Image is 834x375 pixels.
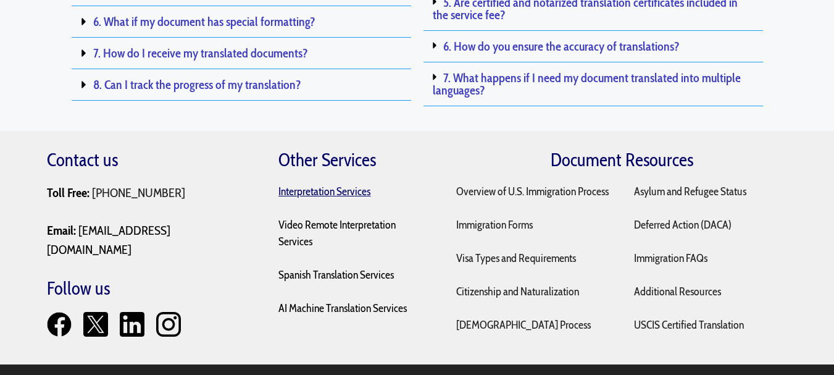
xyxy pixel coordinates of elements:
a: Interpretation Services [278,185,370,198]
a: Spanish Translation Services [278,268,394,282]
h3: Other Services [278,150,431,171]
strong: Email: [47,222,76,238]
img: LinkedIn [120,312,144,337]
a: Overview of U.S. Immigration Process [456,185,609,198]
a: 7. What happens if I need my document translated into multiple languages? [433,70,741,98]
a: [DEMOGRAPHIC_DATA] Process [456,318,591,332]
a: AI Machine Translation Services [278,301,407,315]
a: Video Remote Interpretation Services [278,218,396,248]
h3: Contact us [47,150,254,171]
a: USCIS Certified Translation [634,318,744,332]
a: Immigration Forms [456,218,533,232]
a: 6. How do you ensure the accuracy of translations? [443,39,680,54]
a: Visa Types and Requirements [456,251,576,265]
h5: 8. Can I track the progress of my translation? [72,69,411,101]
h5: 7. How do I receive my translated documents? [72,38,411,69]
strong: Toll Free: [47,185,90,200]
img: X [83,312,108,337]
div: 7. What happens if I need my document translated into multiple languages? [423,62,763,106]
a: 7. How do I receive my translated documents? [93,46,308,61]
img: Instagram [156,312,181,337]
div: 6. How do you ensure the accuracy of translations? [423,31,763,62]
h5: 6. What if my document has special formatting? [72,6,411,38]
a: Citizenship and Naturalization [456,285,579,298]
h3: Follow us [47,278,254,300]
a: Document Resources [551,149,693,171]
a: 8. Can I track the progress of my translation? [93,77,301,92]
a: [EMAIL_ADDRESS][DOMAIN_NAME] [47,222,170,257]
a: Deferred Action (DACA) [634,218,732,232]
img: Facebook [47,312,72,337]
a: Immigration FAQs [634,251,707,265]
a: 6. What if my document has special formatting? [93,14,315,29]
a: [PHONE_NUMBER] [92,185,185,200]
a: Additional Resources [634,285,721,298]
a: Asylum and Refugee Status [634,185,746,198]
